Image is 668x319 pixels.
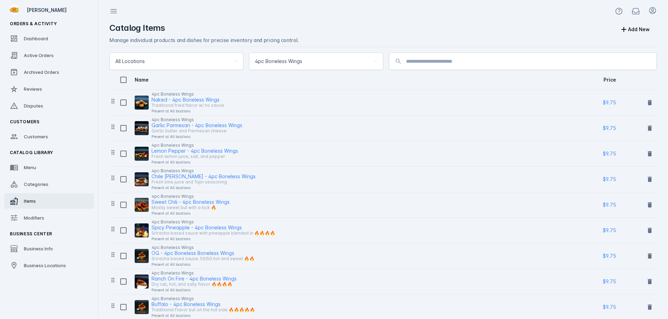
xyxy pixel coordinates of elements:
span: $9.75 [603,98,616,107]
div: Lemon Pepper - 4pc Boneless Wings [151,147,238,155]
span: 4pc Boneless Wings [255,57,302,65]
div: 4pc Boneless Wings [151,90,224,98]
span: Customers [10,119,39,124]
div: Naked - 4pc Boneless Wings [151,96,220,104]
div: Sweet Chili - 4pc Boneless Wings [151,198,230,206]
div: Present at All locations [151,209,230,217]
button: Add New [613,22,657,36]
span: $9.75 [603,277,616,286]
div: Dry rub, hot, and salty flavor 🔥🔥🔥🔥 [151,280,237,289]
div: Traditional fried flavor w/ no sauce [151,101,224,110]
span: Catalog Library [10,150,53,155]
span: All Locations [115,57,145,65]
img: fc37a884-ab84-4d39-88c0-604c0e771890.jpg [135,147,149,161]
div: 4pc Boneless Wings [151,218,275,226]
span: $9.75 [603,150,616,158]
div: 4pc Boneless Wings [151,141,238,150]
div: Spicy Pineapple - 4pc Boneless Wings [151,223,242,232]
a: Archived Orders [4,64,94,80]
img: 1363f281-f3e0-4455-9dbf-14fb8b4fed4b.jpg [135,121,149,135]
div: Buffalo - 4pc Boneless Wings [151,300,221,308]
span: Archived Orders [24,69,59,75]
img: 37bdcb78-3f39-4b32-9ec2-fdd957dab5b3.jpg [135,275,149,289]
div: Chile [PERSON_NAME] - 4pc Boneless Wings [151,172,256,181]
a: Dashboard [4,31,94,46]
a: Menu [4,160,94,175]
div: 4pc Boneless Wings [151,243,255,252]
div: OG - 4pc Boneless Boneless Wings [151,249,234,257]
div: 4pc Boneless Wings [151,192,230,201]
a: Customers [4,129,94,144]
div: 4pc Boneless Wings [151,294,255,303]
img: b8d5413b-ed92-4329-9f22-ba1fad9a5ab5.jpg [135,249,149,263]
a: Items [4,193,94,209]
span: $9.75 [603,175,616,183]
span: Categories [24,181,48,187]
div: Garlic butter and Parmesan cheese [151,127,242,135]
img: c9b221f9-db3f-4e8f-91d2-664ce8446b0f.jpg [135,198,149,212]
span: Menu [24,165,36,170]
span: Business Locations [24,263,66,268]
span: Reviews [24,86,42,92]
span: $9.75 [603,303,616,311]
span: Business Info [24,246,53,251]
div: Garlic Parmesan - 4pc Boneless Wings [151,121,242,130]
div: Sriracha based sauce. 50/50 hot and sweet 🔥🔥 [151,255,255,263]
span: $9.75 [603,252,616,260]
img: 0dfc29e0-6d19-44f2-b12a-4aad655dc2de.jpg [135,96,149,110]
span: Items [24,198,36,204]
a: Modifiers [4,210,94,226]
div: Present at All locations [151,107,224,115]
div: 4pc Boneless Wings [151,116,242,124]
span: Modifiers [24,215,44,221]
a: Business Info [4,241,94,256]
h2: Catalog Items [109,22,165,36]
img: 1bf1c706-805a-440f-b0d7-275d3602afbe.jpg [135,223,149,237]
div: Manage individual products and dishes for precise inventory and pricing control. [109,36,657,44]
a: Active Orders [4,48,94,63]
div: Add New [628,27,650,32]
div: Fresh lemon juice, salt, and pepper [151,152,238,161]
div: Ranch On Fire - 4pc Boneless Wings [151,275,237,283]
div: 4pc Boneless Wings [151,167,256,175]
div: Price [603,76,616,83]
span: Dashboard [24,36,48,41]
span: $9.75 [603,226,616,235]
div: 4pc Boneless Wings [151,269,237,277]
div: Present at All locations [151,158,238,166]
div: Traditional Flavor but on the hot side 🔥🔥🔥🔥🔥 [151,306,255,314]
span: $9.75 [603,124,616,132]
div: Present at All locations [151,235,275,243]
div: Sriracha based sauce with pineapple blended in 🔥🔥🔥🔥 [151,229,275,237]
img: d40d57f2-97f3-4fb6-8b01-0b03eb6013f7.jpg [135,300,149,314]
div: Name [116,73,578,87]
span: Orders & Activity [10,21,57,26]
a: Reviews [4,81,94,97]
div: Present at All locations [151,183,256,192]
img: 24e353f7-7b4e-400f-8314-e91fcf9770db.jpg [135,172,149,186]
span: $9.75 [603,201,616,209]
div: Fresh lime juice and Tajin seasoning [151,178,256,186]
div: Present at All locations [151,286,237,294]
span: Disputes [24,103,43,109]
a: Categories [4,176,94,192]
span: Active Orders [24,53,54,58]
span: Business Center [10,231,52,236]
div: Present at All locations [151,132,242,141]
a: Business Locations [4,258,94,273]
div: Name [116,73,149,87]
span: Customers [24,134,48,139]
div: Mostly sweet but with a kick 🔥 [151,203,230,212]
div: Present at All locations [151,260,255,269]
div: [PERSON_NAME] [27,6,91,14]
a: Disputes [4,98,94,113]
